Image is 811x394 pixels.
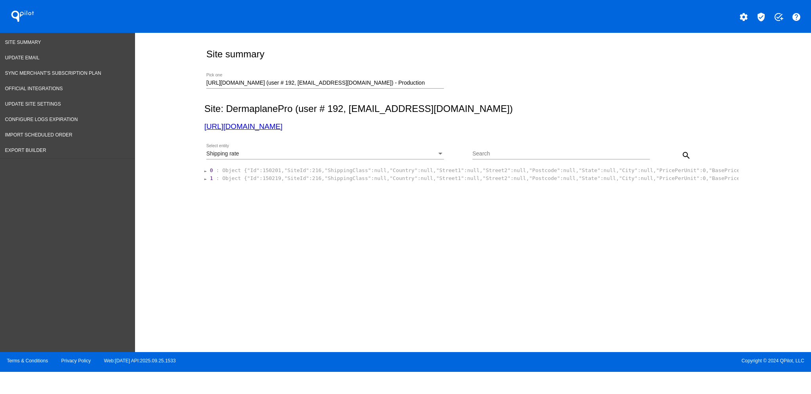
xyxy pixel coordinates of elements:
[5,132,72,138] span: Import Scheduled Order
[206,80,444,86] input: Number
[5,148,46,153] span: Export Builder
[5,40,41,45] span: Site Summary
[216,175,219,181] span: :
[5,101,61,107] span: Update Site Settings
[5,70,101,76] span: Sync Merchant's Subscription Plan
[206,150,239,157] span: Shipping rate
[7,8,38,24] h1: QPilot
[472,151,650,157] input: Search
[739,12,748,22] mat-icon: settings
[210,175,213,181] span: 1
[104,358,176,364] a: Web:[DATE] API:2025.09.25.1533
[206,151,444,157] mat-select: Select entity
[774,12,783,22] mat-icon: add_task
[216,167,219,173] span: :
[204,122,282,131] a: [URL][DOMAIN_NAME]
[5,117,78,122] span: Configure logs expiration
[792,12,801,22] mat-icon: help
[412,358,804,364] span: Copyright © 2024 QPilot, LLC
[7,358,48,364] a: Terms & Conditions
[61,358,91,364] a: Privacy Policy
[5,86,63,91] span: Official Integrations
[682,151,691,160] mat-icon: search
[204,103,739,114] h2: Site: DermaplanePro (user # 192, [EMAIL_ADDRESS][DOMAIN_NAME])
[210,167,213,173] span: 0
[206,49,265,60] h2: Site summary
[5,55,40,61] span: Update Email
[756,12,766,22] mat-icon: verified_user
